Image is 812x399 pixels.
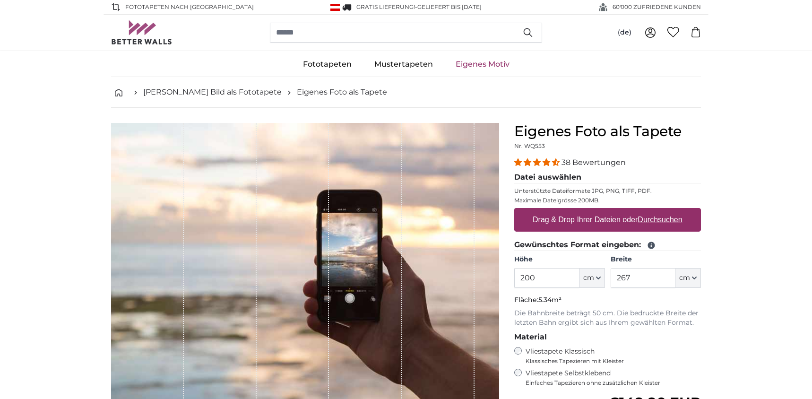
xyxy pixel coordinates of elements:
[363,52,444,77] a: Mustertapeten
[638,216,682,224] u: Durchsuchen
[111,20,173,44] img: Betterwalls
[526,379,701,387] span: Einfaches Tapezieren ohne zusätzlichen Kleister
[417,3,482,10] span: Geliefert bis [DATE]
[679,273,690,283] span: cm
[514,309,701,328] p: Die Bahnbreite beträgt 50 cm. Die bedruckte Breite der letzten Bahn ergibt sich aus Ihrem gewählt...
[579,268,605,288] button: cm
[613,3,701,11] span: 60'000 ZUFRIEDENE KUNDEN
[297,87,387,98] a: Eigenes Foto als Tapete
[514,187,701,195] p: Unterstützte Dateiformate JPG, PNG, TIFF, PDF.
[675,268,701,288] button: cm
[444,52,521,77] a: Eigenes Motiv
[526,347,693,365] label: Vliestapete Klassisch
[125,3,254,11] span: Fototapeten nach [GEOGRAPHIC_DATA]
[111,77,701,108] nav: breadcrumbs
[610,24,639,41] button: (de)
[292,52,363,77] a: Fototapeten
[330,4,340,11] img: Österreich
[356,3,415,10] span: GRATIS Lieferung!
[514,197,701,204] p: Maximale Dateigrösse 200MB.
[514,142,545,149] span: Nr. WQ553
[514,295,701,305] p: Fläche:
[514,123,701,140] h1: Eigenes Foto als Tapete
[561,158,626,167] span: 38 Bewertungen
[526,357,693,365] span: Klassisches Tapezieren mit Kleister
[611,255,701,264] label: Breite
[526,369,701,387] label: Vliestapete Selbstklebend
[415,3,482,10] span: -
[514,239,701,251] legend: Gewünschtes Format eingeben:
[538,295,561,304] span: 5.34m²
[514,331,701,343] legend: Material
[583,273,594,283] span: cm
[529,210,686,229] label: Drag & Drop Ihrer Dateien oder
[514,158,561,167] span: 4.34 stars
[514,172,701,183] legend: Datei auswählen
[514,255,605,264] label: Höhe
[143,87,282,98] a: [PERSON_NAME] Bild als Fototapete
